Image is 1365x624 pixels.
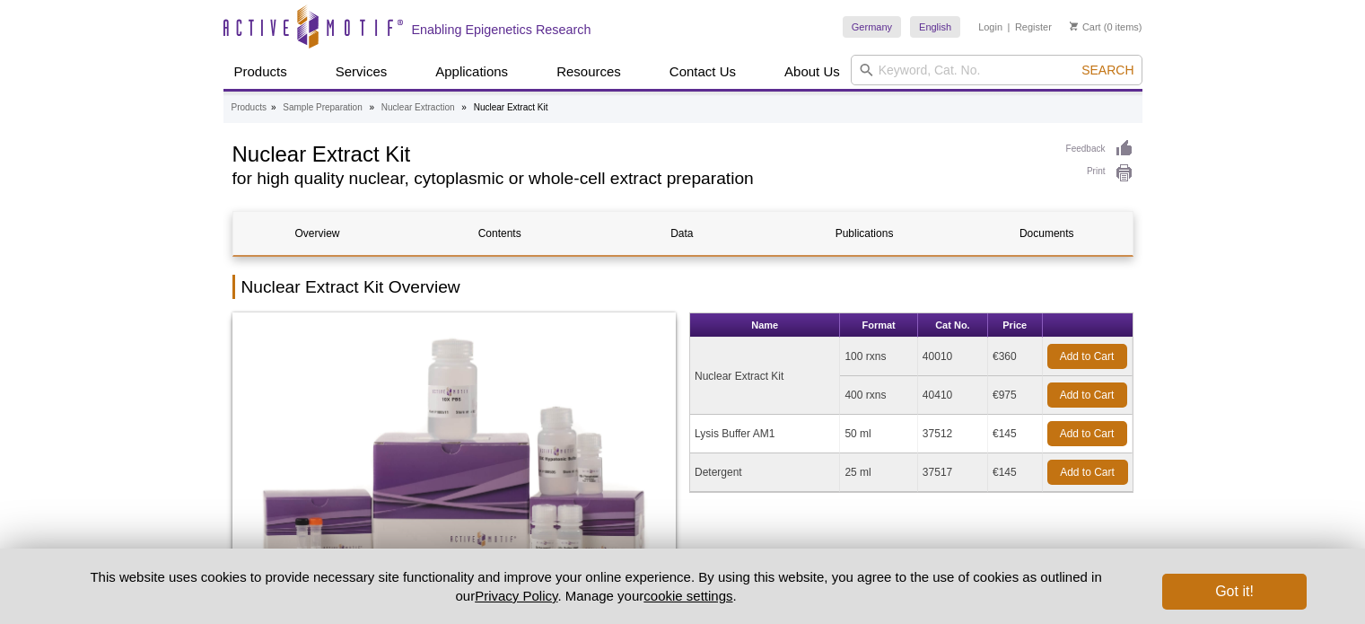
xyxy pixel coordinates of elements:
th: Price [988,313,1043,338]
a: Resources [546,55,632,89]
a: Germany [843,16,901,38]
li: » [271,102,276,112]
a: Login [978,21,1002,33]
td: 40410 [918,376,988,415]
button: cookie settings [643,588,732,603]
th: Format [840,313,917,338]
td: €145 [988,415,1043,453]
a: English [910,16,960,38]
td: Lysis Buffer AM1 [690,415,840,453]
img: Nuclear Extract Kit [232,312,677,609]
a: Privacy Policy [475,588,557,603]
p: This website uses cookies to provide necessary site functionality and improve your online experie... [59,567,1133,605]
h1: Nuclear Extract Kit [232,139,1048,166]
li: (0 items) [1070,16,1142,38]
td: 25 ml [840,453,917,492]
img: Your Cart [1070,22,1078,31]
td: 40010 [918,338,988,376]
a: Cart [1070,21,1101,33]
a: Products [232,100,267,116]
a: Products [223,55,298,89]
a: Add to Cart [1047,421,1127,446]
td: €975 [988,376,1043,415]
td: €360 [988,338,1043,376]
a: Publications [780,212,949,255]
a: About Us [774,55,851,89]
td: 100 rxns [840,338,917,376]
a: Contact Us [659,55,747,89]
th: Cat No. [918,313,988,338]
a: Sample Preparation [283,100,362,116]
a: Documents [962,212,1131,255]
td: Detergent [690,453,840,492]
a: Overview [233,212,402,255]
h2: Nuclear Extract Kit Overview [232,275,1133,299]
h2: for high quality nuclear, cytoplasmic or whole-cell extract preparation [232,171,1048,187]
a: Print [1066,163,1133,183]
a: Contents [416,212,584,255]
td: 37517 [918,453,988,492]
li: | [1008,16,1011,38]
td: €145 [988,453,1043,492]
span: Search [1081,63,1133,77]
td: Nuclear Extract Kit [690,338,840,415]
td: 37512 [918,415,988,453]
button: Got it! [1162,574,1306,610]
a: Data [598,212,766,255]
a: Services [325,55,398,89]
button: Search [1076,62,1139,78]
a: Register [1015,21,1052,33]
li: » [461,102,467,112]
th: Name [690,313,840,338]
td: 50 ml [840,415,917,453]
a: Nuclear Extraction [381,100,455,116]
input: Keyword, Cat. No. [851,55,1142,85]
li: » [369,102,374,112]
h2: Enabling Epigenetics Research [412,22,591,38]
a: Add to Cart [1047,344,1127,369]
a: Add to Cart [1047,382,1127,408]
a: Applications [424,55,519,89]
a: Add to Cart [1047,460,1128,485]
a: Feedback [1066,139,1133,159]
td: 400 rxns [840,376,917,415]
li: Nuclear Extract Kit [474,102,548,112]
